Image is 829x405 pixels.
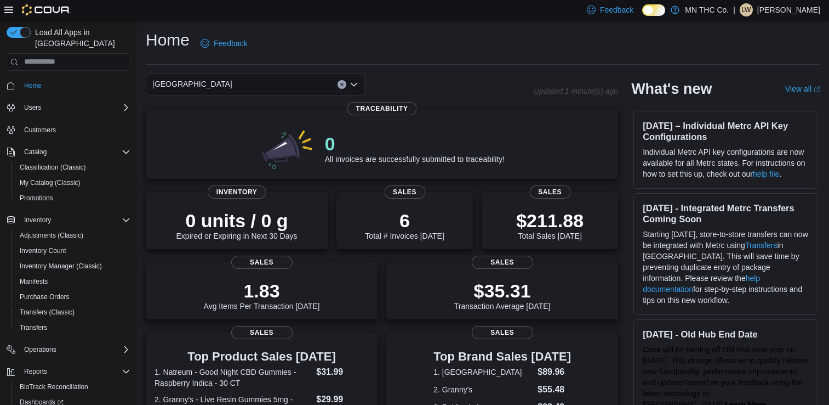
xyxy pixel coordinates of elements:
button: Manifests [11,274,135,289]
span: Home [24,81,42,90]
p: 0 [325,133,505,155]
div: Expired or Expiring in Next 30 Days [176,210,298,240]
p: MN THC Co. [685,3,729,16]
button: Inventory [2,212,135,228]
button: BioTrack Reconciliation [11,379,135,395]
a: Inventory Manager (Classic) [15,260,106,273]
span: Feedback [600,4,633,15]
span: Users [24,103,41,112]
button: Adjustments (Classic) [11,228,135,243]
dd: $55.48 [538,383,571,396]
a: View allExternal link [785,85,820,93]
button: Catalog [20,145,51,159]
span: Inventory Manager (Classic) [15,260,130,273]
button: Catalog [2,144,135,160]
span: BioTrack Reconciliation [20,383,88,391]
p: [PERSON_NAME] [757,3,820,16]
button: Inventory Count [11,243,135,258]
div: Leah Williamette [740,3,753,16]
span: Reports [20,365,130,378]
p: $35.31 [454,280,551,302]
button: Reports [20,365,52,378]
span: LW [741,3,751,16]
h3: [DATE] – Individual Metrc API Key Configurations [643,120,809,142]
h3: Top Brand Sales [DATE] [433,350,571,363]
p: 0 units / 0 g [176,210,298,232]
a: Home [20,79,46,92]
button: Operations [2,342,135,357]
button: Transfers (Classic) [11,305,135,320]
button: Promotions [11,190,135,206]
span: Sales [384,185,425,199]
img: Cova [22,4,71,15]
dd: $89.96 [538,365,571,379]
h1: Home [146,29,190,51]
span: Manifests [20,277,48,286]
a: Classification (Classic) [15,161,90,174]
img: 0 [259,126,316,170]
span: Transfers [15,321,130,334]
span: Customers [24,126,56,134]
a: Transfers [745,241,777,250]
button: Users [20,101,45,114]
span: Load All Apps in [GEOGRAPHIC_DATA] [31,27,130,49]
span: Sales [472,326,533,339]
button: Customers [2,122,135,138]
a: help file [753,170,779,178]
dt: 2. Granny's [433,384,533,395]
span: Catalog [24,148,47,156]
button: Open list of options [350,80,358,89]
button: My Catalog (Classic) [11,175,135,190]
div: Total Sales [DATE] [516,210,584,240]
p: Starting [DATE], store-to-store transfers can now be integrated with Metrc using in [GEOGRAPHIC_D... [643,229,809,306]
span: My Catalog (Classic) [20,178,81,187]
span: Users [20,101,130,114]
button: Reports [2,364,135,379]
span: Inventory Count [20,246,66,255]
a: Feedback [196,32,251,54]
span: Inventory Count [15,244,130,257]
div: Transaction Average [DATE] [454,280,551,311]
span: Manifests [15,275,130,288]
span: BioTrack Reconciliation [15,380,130,393]
button: Home [2,77,135,93]
p: Updated 1 minute(s) ago [534,87,618,95]
a: Inventory Count [15,244,71,257]
a: Adjustments (Classic) [15,229,88,242]
div: Total # Invoices [DATE] [365,210,444,240]
span: [GEOGRAPHIC_DATA] [152,77,232,91]
span: Catalog [20,145,130,159]
span: Classification (Classic) [20,163,86,172]
span: Operations [20,343,130,356]
button: Purchase Orders [11,289,135,305]
span: Sales [231,326,293,339]
span: Purchase Orders [20,292,70,301]
span: Traceability [347,102,417,115]
p: | [733,3,735,16]
a: Promotions [15,192,58,205]
svg: External link [814,86,820,93]
span: Adjustments (Classic) [15,229,130,242]
a: Transfers (Classic) [15,306,79,319]
p: 6 [365,210,444,232]
h3: [DATE] - Integrated Metrc Transfers Coming Soon [643,203,809,224]
dt: 1. [GEOGRAPHIC_DATA] [433,367,533,378]
span: Inventory [24,216,51,224]
a: help documentation [643,274,760,294]
input: Dark Mode [642,4,665,16]
span: Promotions [15,192,130,205]
button: Transfers [11,320,135,335]
h2: What's new [631,80,712,98]
span: Classification (Classic) [15,161,130,174]
span: Inventory [208,185,266,199]
p: Individual Metrc API key configurations are now available for all Metrc states. For instructions ... [643,147,809,179]
span: Sales [231,256,293,269]
span: Feedback [214,38,247,49]
button: Users [2,100,135,115]
div: Avg Items Per Transaction [DATE] [204,280,320,311]
span: Sales [472,256,533,269]
span: Reports [24,367,47,376]
span: Purchase Orders [15,290,130,303]
a: Manifests [15,275,52,288]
